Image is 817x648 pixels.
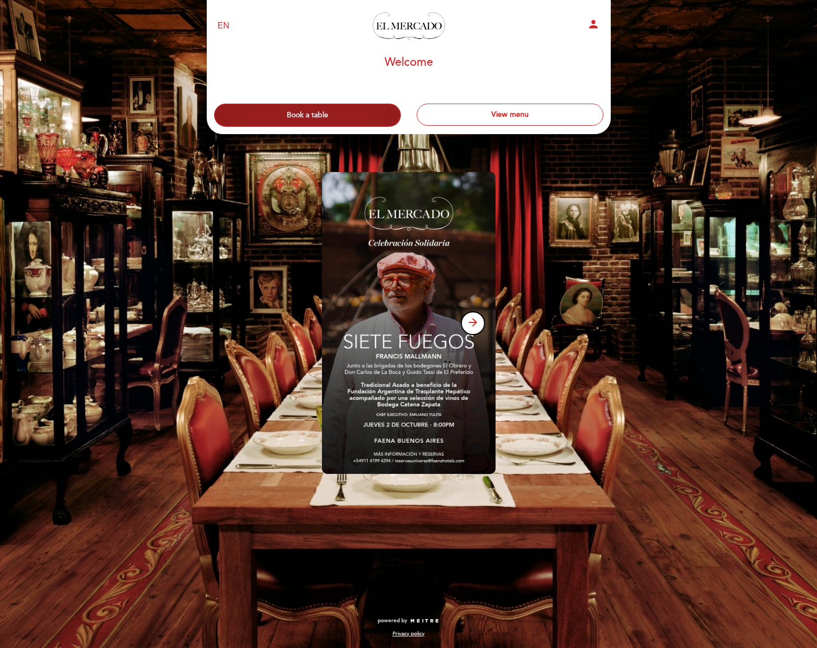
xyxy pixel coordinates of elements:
[378,617,440,624] a: powered by
[467,316,479,329] i: arrow_forward
[343,12,475,40] a: El [PERSON_NAME]
[587,18,600,34] button: person
[378,617,407,624] span: powered by
[410,619,440,624] img: MEITRE
[322,172,496,474] img: banner_1757448344.jpeg
[461,311,485,335] button: arrow_forward
[385,56,433,69] h1: Welcome
[214,104,401,127] button: Book a table
[392,630,425,637] a: Privacy policy
[587,18,600,31] i: person
[417,104,603,126] button: View menu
